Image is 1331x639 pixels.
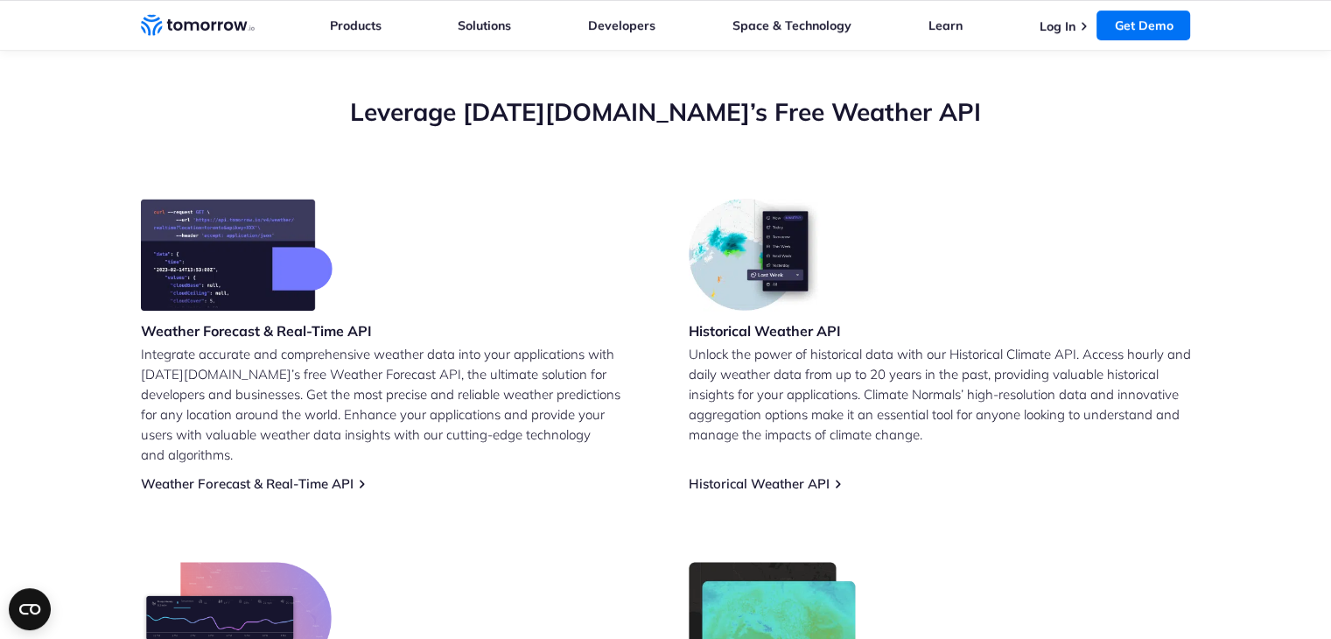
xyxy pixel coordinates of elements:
[141,321,372,341] h3: Weather Forecast & Real-Time API
[588,18,655,33] a: Developers
[330,18,382,33] a: Products
[141,12,255,39] a: Home link
[928,18,963,33] a: Learn
[689,321,841,341] h3: Historical Weather API
[141,475,354,492] a: Weather Forecast & Real-Time API
[689,344,1191,445] p: Unlock the power of historical data with our Historical Climate API. Access hourly and daily weat...
[689,475,830,492] a: Historical Weather API
[1039,18,1075,34] a: Log In
[1096,11,1190,40] a: Get Demo
[141,95,1191,129] h2: Leverage [DATE][DOMAIN_NAME]’s Free Weather API
[9,588,51,630] button: Open CMP widget
[141,344,643,465] p: Integrate accurate and comprehensive weather data into your applications with [DATE][DOMAIN_NAME]...
[458,18,511,33] a: Solutions
[732,18,851,33] a: Space & Technology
